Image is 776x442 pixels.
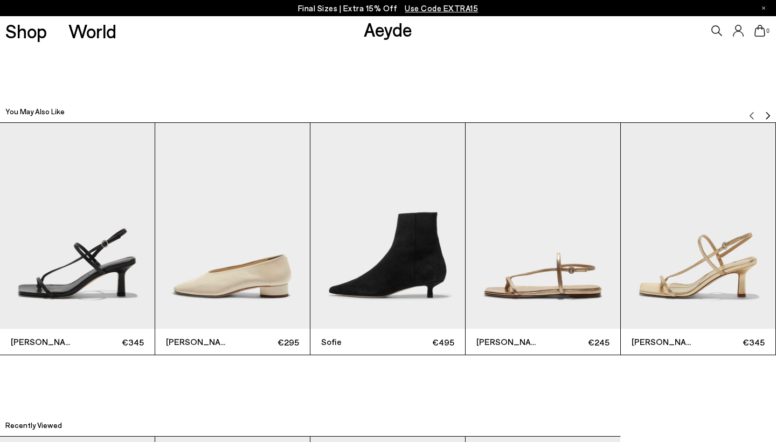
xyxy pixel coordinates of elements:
[321,335,388,348] span: Sofie
[5,106,65,117] h2: You May Also Like
[764,111,772,120] img: svg%3E
[698,335,765,349] span: €345
[754,25,765,37] a: 0
[747,111,756,120] img: svg%3E
[405,3,478,13] span: Navigate to /collections/ss25-final-sizes
[476,335,543,348] span: [PERSON_NAME]
[11,335,78,348] span: [PERSON_NAME]
[364,18,412,40] a: Aeyde
[310,123,465,329] img: Sofie Suede Ankle Boots
[621,122,776,356] div: 5 / 6
[466,123,620,355] a: [PERSON_NAME] €245
[5,22,47,40] a: Shop
[166,335,233,348] span: [PERSON_NAME]
[466,122,621,356] div: 4 / 6
[388,335,455,349] span: €495
[68,22,116,40] a: World
[233,335,300,349] span: €295
[155,123,310,355] a: [PERSON_NAME] €295
[621,123,775,329] img: Elise Leather Toe-Post Sandals
[621,123,775,355] a: [PERSON_NAME] €345
[543,335,610,349] span: €245
[747,103,756,120] button: Previous slide
[310,122,466,356] div: 3 / 6
[155,122,310,356] div: 2 / 6
[155,123,310,329] img: Delia Low-Heeled Ballet Pumps
[466,123,620,329] img: Ella Leather Toe-Post Sandals
[764,103,772,120] button: Next slide
[632,335,698,348] span: [PERSON_NAME]
[310,123,465,355] a: Sofie €495
[78,335,144,349] span: €345
[298,2,479,15] p: Final Sizes | Extra 15% Off
[5,420,62,431] h2: Recently Viewed
[765,28,771,34] span: 0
